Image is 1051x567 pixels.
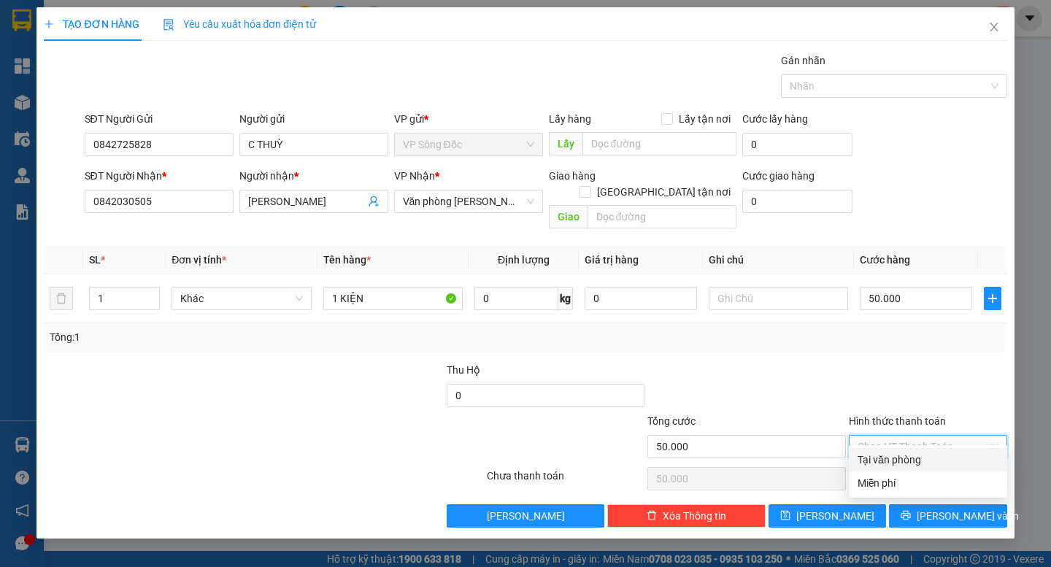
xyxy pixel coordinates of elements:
[323,254,371,266] span: Tên hàng
[585,254,639,266] span: Giá trị hàng
[485,468,647,493] div: Chưa thanh toán
[85,111,234,127] div: SĐT Người Gửi
[582,132,736,155] input: Dọc đường
[607,504,766,528] button: deleteXóa Thông tin
[89,254,101,266] span: SL
[558,287,573,310] span: kg
[647,510,657,522] span: delete
[323,287,463,310] input: VD: Bàn, Ghế
[447,504,605,528] button: [PERSON_NAME]
[858,475,998,491] div: Miễn phí
[447,364,480,376] span: Thu Hộ
[588,205,736,228] input: Dọc đường
[394,170,435,182] span: VP Nhận
[673,111,736,127] span: Lấy tận nơi
[44,18,139,30] span: TẠO ĐƠN HÀNG
[781,55,825,66] label: Gán nhãn
[172,254,226,266] span: Đơn vị tính
[239,111,388,127] div: Người gửi
[889,504,1006,528] button: printer[PERSON_NAME] và In
[974,7,1015,48] button: Close
[988,21,1000,33] span: close
[44,19,54,29] span: plus
[742,190,852,213] input: Cước giao hàng
[394,111,543,127] div: VP gửi
[901,510,911,522] span: printer
[498,254,550,266] span: Định lượng
[50,329,407,345] div: Tổng: 1
[239,168,388,184] div: Người nhận
[769,504,886,528] button: save[PERSON_NAME]
[984,287,1001,310] button: plus
[860,254,910,266] span: Cước hàng
[50,287,73,310] button: delete
[709,287,848,310] input: Ghi Chú
[742,113,808,125] label: Cước lấy hàng
[796,508,874,524] span: [PERSON_NAME]
[163,18,317,30] span: Yêu cầu xuất hóa đơn điện tử
[85,168,234,184] div: SĐT Người Nhận
[780,510,790,522] span: save
[163,19,174,31] img: icon
[549,113,591,125] span: Lấy hàng
[647,415,696,427] span: Tổng cước
[591,184,736,200] span: [GEOGRAPHIC_DATA] tận nơi
[549,132,582,155] span: Lấy
[585,287,697,310] input: 0
[742,133,852,156] input: Cước lấy hàng
[549,170,596,182] span: Giao hàng
[742,170,815,182] label: Cước giao hàng
[487,508,565,524] span: [PERSON_NAME]
[858,452,998,468] div: Tại văn phòng
[549,205,588,228] span: Giao
[403,134,534,155] span: VP Sông Đốc
[180,288,302,309] span: Khác
[368,196,380,207] span: user-add
[917,508,1019,524] span: [PERSON_NAME] và In
[849,415,946,427] label: Hình thức thanh toán
[663,508,726,524] span: Xóa Thông tin
[985,293,1001,304] span: plus
[703,246,854,274] th: Ghi chú
[403,190,534,212] span: Văn phòng Hồ Chí Minh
